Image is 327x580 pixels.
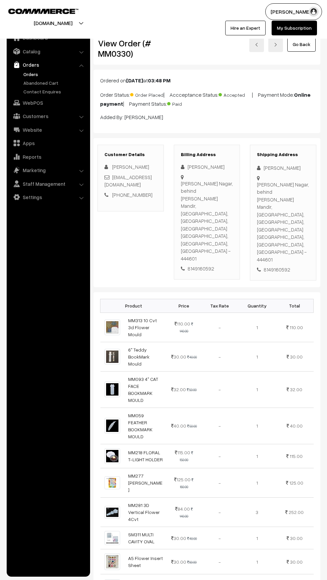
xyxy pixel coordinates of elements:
img: COMMMERCE [8,9,78,14]
span: Paid [167,99,201,107]
a: Settings [8,191,88,203]
img: 1701255725201-202211857.png [104,382,120,397]
img: 10 Cvt 3d Flower Mould.jpg [104,320,120,335]
a: 6" Teddy BookMark Mould [128,347,149,367]
span: 30.00 [171,535,186,541]
div: [PERSON_NAME] Nagar, behind [PERSON_NAME] Mandir, [GEOGRAPHIC_DATA], [GEOGRAPHIC_DATA], [GEOGRAPH... [181,180,233,262]
span: 30.00 [290,559,303,565]
span: 1 [256,423,258,429]
strike: 40.00 [187,355,197,359]
a: Customers [8,110,88,122]
img: right-arrow.png [274,43,278,47]
td: - [201,444,238,468]
strike: 160.00 [180,478,194,489]
span: 1 [256,387,258,392]
a: [PHONE_NUMBER] [112,192,152,198]
a: Catalog [8,45,88,57]
b: 03:48 PM [148,77,171,84]
a: WebPOS [8,97,88,109]
span: 1 [256,325,258,330]
a: MM277 [PERSON_NAME] [128,473,162,493]
span: 30.00 [171,354,186,360]
span: 1 [256,480,258,486]
th: Product [100,299,167,313]
span: 84.00 [175,506,190,512]
td: - [201,342,238,371]
td: - [201,408,238,444]
a: MM218 FLORAL T-LIGHT HOLDER [128,450,163,462]
a: Website [8,124,88,136]
span: 40.00 [290,423,303,429]
a: SM311 MULTI CAVITY OVAL [128,532,154,544]
span: 1 [256,453,258,459]
span: 40.00 [171,423,186,429]
strike: 50.00 [187,424,197,428]
p: Ordered on at [100,76,314,84]
a: MM093 4" CAT FACE BOOKMARK MOULD [128,376,158,403]
a: MM059 FEATHER BOOKMARK MOULD [128,413,152,439]
b: [DATE] [126,77,143,84]
a: [EMAIL_ADDRESS][DOMAIN_NAME] [104,174,152,188]
a: Go Back [287,37,316,52]
span: 3 [256,509,258,515]
td: - [201,371,238,408]
div: [PERSON_NAME] Nagar, behind [PERSON_NAME] Mandir, [GEOGRAPHIC_DATA], [GEOGRAPHIC_DATA], [GEOGRAPH... [257,181,309,263]
span: 110.00 [290,325,303,330]
th: Quantity [238,299,276,313]
p: Order Status: | Accceptance Status: | Payment Mode: | Payment Status: [100,90,314,108]
a: A5 Flower Insert Sheet [128,555,163,568]
h3: Customer Details [104,152,157,157]
span: Accepted [219,90,252,98]
img: 1000368342.jpg [104,349,120,365]
p: Added By: [PERSON_NAME] [100,113,314,121]
h3: Billing Address [181,152,233,157]
span: [PERSON_NAME] [112,164,149,170]
span: 32.00 [171,387,186,392]
img: 1706868084954-677822398.png [104,531,120,545]
span: 1 [256,535,258,541]
a: Reports [8,151,88,163]
div: [PERSON_NAME] [181,163,233,171]
a: Orders [22,71,88,78]
img: 1701266171485-250462839.png [104,448,120,464]
button: [PERSON_NAME]… [265,3,322,20]
span: 30.00 [290,354,303,360]
a: COMMMERCE [8,7,67,15]
th: Price [167,299,201,313]
strike: 40.00 [187,536,197,541]
a: My Subscription [272,21,317,35]
div: [PERSON_NAME] [257,164,309,172]
a: Hire an Expert [225,21,266,35]
img: left-arrow.png [255,43,259,47]
span: 30.00 [171,559,186,565]
span: 1 [256,559,258,565]
a: MM313 10 Cvt 3d Flower Mould [128,318,157,337]
img: user [309,7,319,17]
span: 115.00 [175,450,190,455]
h3: Shipping Address [257,152,309,157]
img: 1701255720941-450293033.png [104,418,120,434]
span: 30.00 [290,535,303,541]
span: 110.00 [175,321,190,327]
strike: 140.00 [180,507,193,518]
span: 125.00 [289,480,303,486]
span: 32.00 [290,387,302,392]
a: Apps [8,137,88,149]
span: 115.00 [290,453,303,459]
h2: View Order (# MM0330) [98,38,164,59]
span: 125.00 [174,477,191,482]
img: 9talkszj.png [104,553,120,570]
td: - [201,313,238,342]
td: - [201,468,238,498]
a: Staff Management [8,178,88,190]
span: Order Placed [130,90,163,98]
img: img-20231205-wa0004-1701778662254-mouldmarket.jpg [104,476,120,489]
div: 8149160592 [257,266,309,273]
th: Tax Rate [201,299,238,313]
strike: 60.00 [187,560,197,564]
strike: 50.00 [187,388,197,392]
img: img-20231205-wa0005-1701778662281-mouldmarket.jpg [104,506,120,519]
span: 1 [256,354,258,360]
td: - [201,527,238,549]
a: Marketing [8,164,88,176]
